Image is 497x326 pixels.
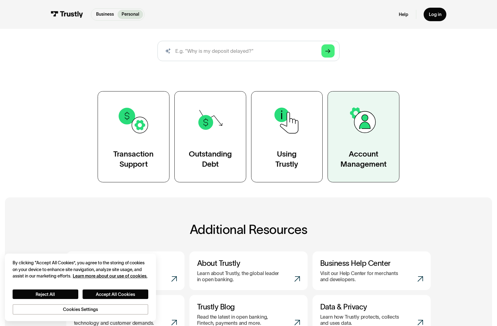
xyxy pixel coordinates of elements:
[13,260,148,279] div: By clicking “Accept All Cookies”, you agree to the storing of cookies on your device to enhance s...
[66,223,431,236] h2: Additional Resources
[51,11,83,18] img: Trustly Logo
[399,12,408,17] a: Help
[275,149,298,169] div: Using Trustly
[157,41,340,61] form: Search
[313,251,431,290] a: Business Help CenterVisit our Help Center for merchants and developers.
[429,12,441,17] div: Log in
[83,289,148,299] button: Accept All Cookies
[197,314,280,326] p: Read the latest in open banking, Fintech, payments and more.
[328,91,399,182] a: AccountManagement
[424,8,446,21] a: Log in
[320,270,403,282] p: Visit our Help Center for merchants and developers.
[5,254,156,321] div: Cookie banner
[113,149,153,169] div: Transaction Support
[174,91,246,182] a: OutstandingDebt
[320,314,403,326] p: Learn how Trustly protects, collects and uses data.
[66,251,184,290] a: Consumer PortalAccess your transactional data.
[189,149,232,169] div: Outstanding Debt
[197,302,300,311] h3: Trustly Blog
[251,91,323,182] a: UsingTrustly
[320,259,423,268] h3: Business Help Center
[13,289,78,299] button: Reject All
[118,10,143,19] a: Personal
[73,274,147,278] a: More information about your privacy, opens in a new tab
[13,304,148,315] button: Cookies Settings
[96,11,114,17] p: Business
[197,270,280,282] p: Learn about Trustly, the global leader in open banking.
[320,302,423,311] h3: Data & Privacy
[13,260,148,315] div: Privacy
[98,91,169,182] a: TransactionSupport
[92,10,118,19] a: Business
[340,149,386,169] div: Account Management
[189,251,308,290] a: About TrustlyLearn about Trustly, the global leader in open banking.
[157,41,340,61] input: search
[122,11,139,17] p: Personal
[197,259,300,268] h3: About Trustly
